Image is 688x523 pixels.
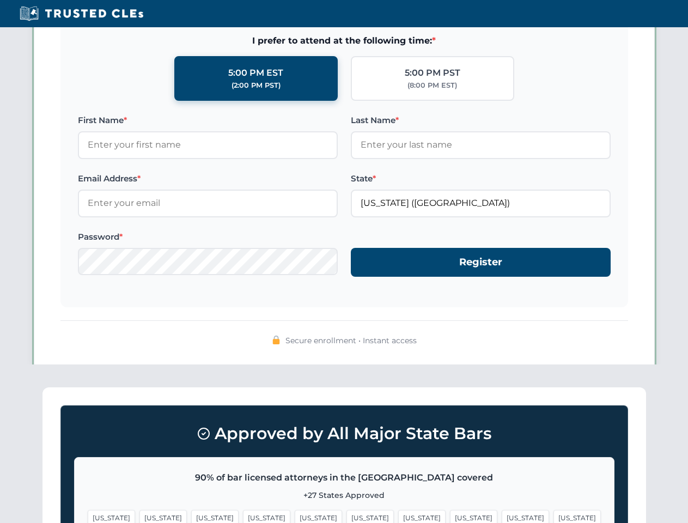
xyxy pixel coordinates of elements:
[78,230,338,244] label: Password
[78,190,338,217] input: Enter your email
[78,131,338,159] input: Enter your first name
[285,335,417,346] span: Secure enrollment • Instant access
[405,66,460,80] div: 5:00 PM PST
[74,419,614,448] h3: Approved by All Major State Bars
[351,248,611,277] button: Register
[232,80,281,91] div: (2:00 PM PST)
[228,66,283,80] div: 5:00 PM EST
[16,5,147,22] img: Trusted CLEs
[78,114,338,127] label: First Name
[407,80,457,91] div: (8:00 PM EST)
[78,172,338,185] label: Email Address
[88,489,601,501] p: +27 States Approved
[88,471,601,485] p: 90% of bar licensed attorneys in the [GEOGRAPHIC_DATA] covered
[78,34,611,48] span: I prefer to attend at the following time:
[351,172,611,185] label: State
[351,114,611,127] label: Last Name
[351,190,611,217] input: Florida (FL)
[272,336,281,344] img: 🔒
[351,131,611,159] input: Enter your last name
